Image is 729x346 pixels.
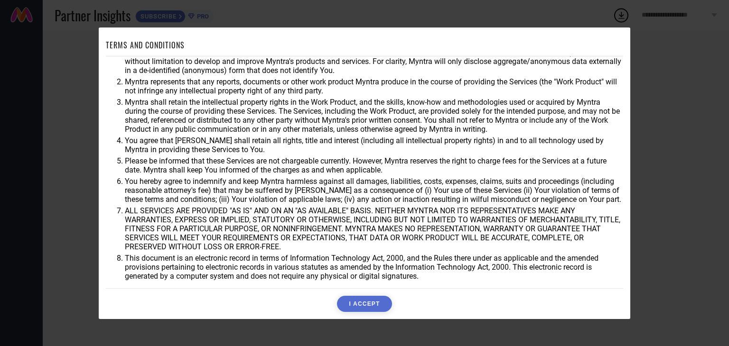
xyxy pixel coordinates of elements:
[337,296,392,312] button: I ACCEPT
[125,136,623,154] li: You agree that [PERSON_NAME] shall retain all rights, title and interest (including all intellect...
[125,48,623,75] li: You agree that Myntra may use aggregate and anonymized data for any business purpose during or af...
[125,156,623,174] li: Please be informed that these Services are not chargeable currently. However, Myntra reserves the...
[125,177,623,204] li: You hereby agree to indemnify and keep Myntra harmless against all damages, liabilities, costs, e...
[125,206,623,251] li: ALL SERVICES ARE PROVIDED "AS IS" AND ON AN "AS AVAILABLE" BASIS. NEITHER MYNTRA NOR ITS REPRESEN...
[125,98,623,134] li: Myntra shall retain the intellectual property rights in the Work Product, and the skills, know-ho...
[125,254,623,281] li: This document is an electronic record in terms of Information Technology Act, 2000, and the Rules...
[125,77,623,95] li: Myntra represents that any reports, documents or other work product Myntra produce in the course ...
[106,39,185,51] h1: TERMS AND CONDITIONS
